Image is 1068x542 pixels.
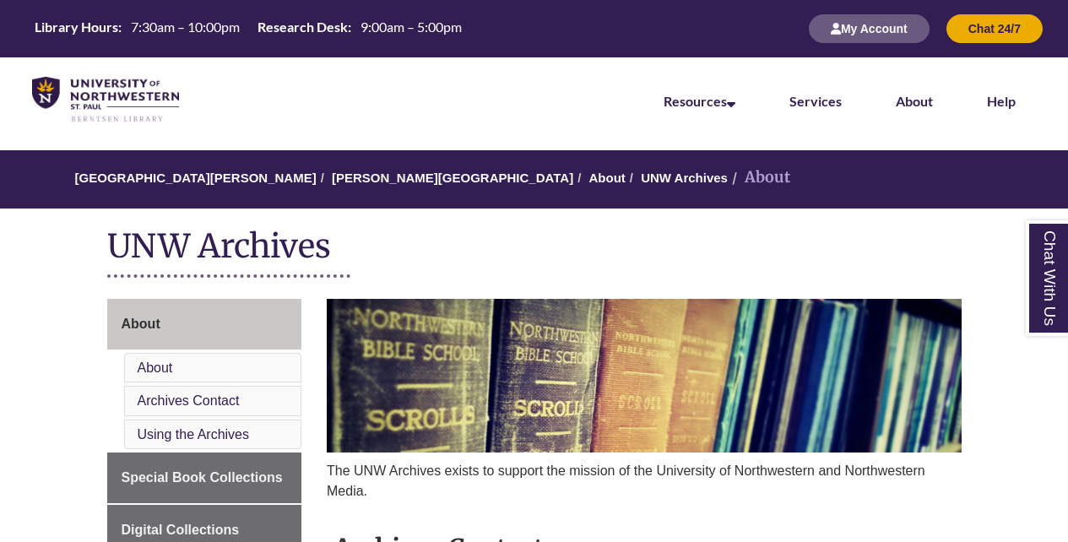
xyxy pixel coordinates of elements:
a: UNW Archives [641,171,728,185]
a: [PERSON_NAME][GEOGRAPHIC_DATA] [332,171,573,185]
button: Chat 24/7 [946,14,1043,43]
img: UNWSP Library Logo [32,77,179,123]
li: About [728,165,790,190]
a: My Account [809,21,930,35]
a: Hours Today [28,18,469,41]
span: Digital Collections [122,523,240,537]
span: 7:30am – 10:00pm [131,19,240,35]
a: Help [987,93,1016,109]
a: [GEOGRAPHIC_DATA][PERSON_NAME] [75,171,317,185]
th: Library Hours: [28,18,124,36]
a: About [107,299,302,350]
a: Special Book Collections [107,453,302,503]
button: My Account [809,14,930,43]
a: About [138,360,173,375]
a: Archives Contact [138,393,240,408]
a: Services [789,93,842,109]
table: Hours Today [28,18,469,39]
h1: UNW Archives [107,225,962,270]
a: Chat 24/7 [946,21,1043,35]
span: About [122,317,160,331]
a: Resources [664,93,735,109]
span: Special Book Collections [122,470,283,485]
a: Using the Archives [138,427,250,442]
a: About [588,171,625,185]
th: Research Desk: [251,18,354,36]
p: The UNW Archives exists to support the mission of the University of Northwestern and Northwestern... [327,461,962,501]
a: About [896,93,933,109]
span: 9:00am – 5:00pm [361,19,462,35]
